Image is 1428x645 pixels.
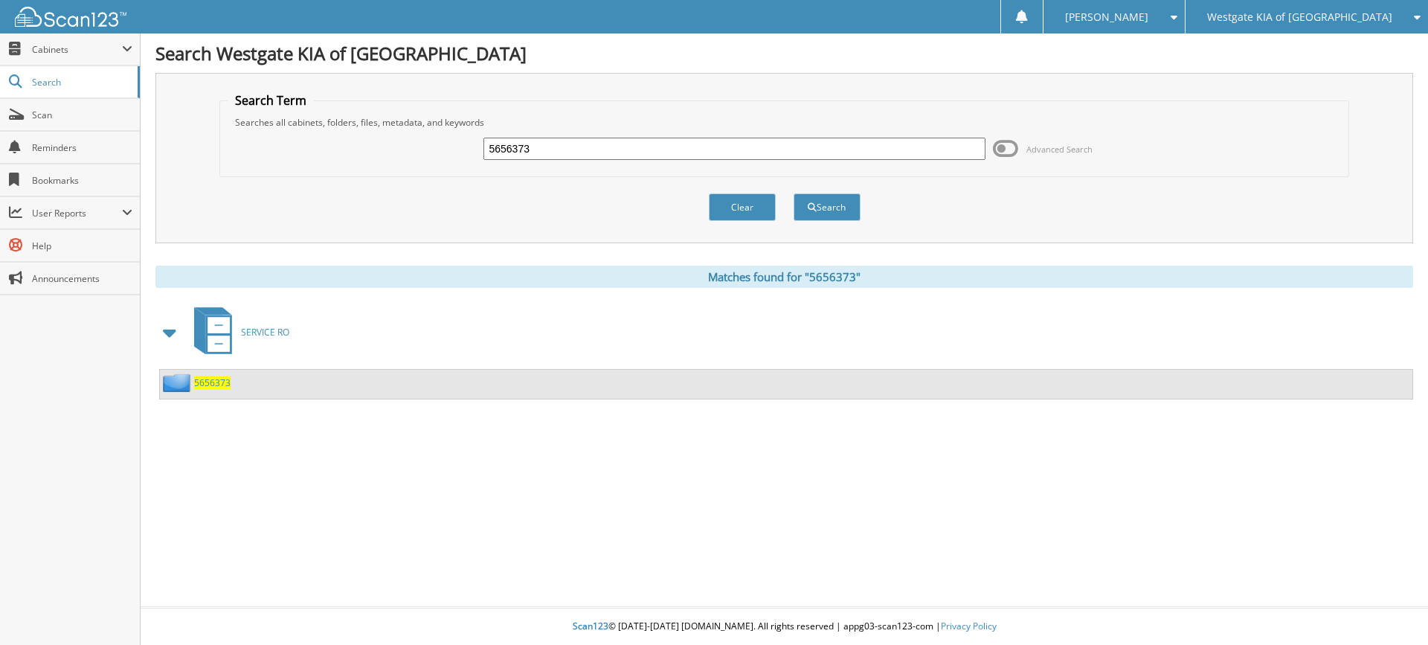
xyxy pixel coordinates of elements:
span: Scan123 [573,620,608,632]
div: Searches all cabinets, folders, files, metadata, and keywords [228,116,1342,129]
img: folder2.png [163,373,194,392]
legend: Search Term [228,92,314,109]
img: scan123-logo-white.svg [15,7,126,27]
span: Advanced Search [1026,144,1093,155]
a: 5656373 [194,376,231,389]
button: Search [794,193,861,221]
span: Reminders [32,141,132,154]
span: Westgate KIA of [GEOGRAPHIC_DATA] [1207,13,1392,22]
span: SERVICE RO [241,326,289,338]
a: SERVICE RO [185,303,289,362]
span: [PERSON_NAME] [1065,13,1148,22]
div: Matches found for "5656373" [155,266,1413,288]
span: User Reports [32,207,122,219]
span: Help [32,240,132,252]
span: Announcements [32,272,132,285]
span: Cabinets [32,43,122,56]
button: Clear [709,193,776,221]
h1: Search Westgate KIA of [GEOGRAPHIC_DATA] [155,41,1413,65]
span: Search [32,76,130,89]
div: © [DATE]-[DATE] [DOMAIN_NAME]. All rights reserved | appg03-scan123-com | [141,609,1428,645]
a: Privacy Policy [941,620,997,632]
span: Scan [32,109,132,121]
iframe: Chat Widget [1354,574,1428,645]
span: Bookmarks [32,174,132,187]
